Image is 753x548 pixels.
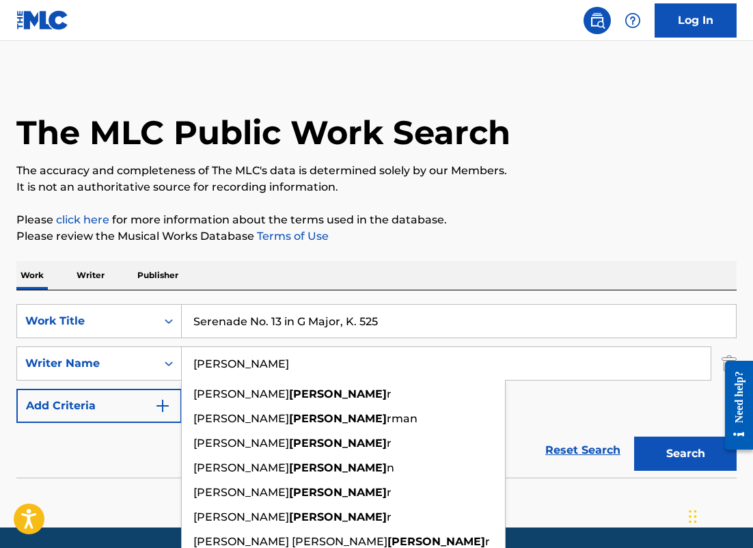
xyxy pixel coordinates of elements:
p: Publisher [133,261,182,290]
a: Reset Search [538,435,627,465]
button: Add Criteria [16,389,182,423]
span: [PERSON_NAME] [193,437,289,450]
img: 9d2ae6d4665cec9f34b9.svg [154,398,171,414]
span: [PERSON_NAME] [193,510,289,523]
strong: [PERSON_NAME] [289,486,387,499]
button: Search [634,437,737,471]
span: n [387,461,394,474]
span: r [387,486,392,499]
strong: [PERSON_NAME] [289,510,387,523]
p: The accuracy and completeness of The MLC's data is determined solely by our Members. [16,163,737,179]
span: r [387,437,392,450]
span: rman [387,412,417,425]
strong: [PERSON_NAME] [289,412,387,425]
img: search [589,12,605,29]
p: Please review the Musical Works Database [16,228,737,245]
h1: The MLC Public Work Search [16,112,510,153]
span: [PERSON_NAME] [193,412,289,425]
a: Terms of Use [254,230,329,243]
span: [PERSON_NAME] [193,387,289,400]
span: r [387,387,392,400]
img: help [625,12,641,29]
img: Delete Criterion [722,346,737,381]
strong: [PERSON_NAME] [289,387,387,400]
p: Please for more information about the terms used in the database. [16,212,737,228]
strong: [PERSON_NAME] [289,437,387,450]
form: Search Form [16,304,737,478]
a: click here [56,213,109,226]
span: [PERSON_NAME] [PERSON_NAME] [193,535,387,548]
div: Drag [689,496,697,537]
strong: [PERSON_NAME] [289,461,387,474]
img: MLC Logo [16,10,69,30]
iframe: Chat Widget [685,482,753,548]
strong: [PERSON_NAME] [387,535,485,548]
iframe: Resource Center [715,350,753,460]
span: [PERSON_NAME] [193,486,289,499]
p: Work [16,261,48,290]
a: Log In [655,3,737,38]
p: It is not an authoritative source for recording information. [16,179,737,195]
span: r [485,535,490,548]
span: r [387,510,392,523]
p: Writer [72,261,109,290]
a: Public Search [584,7,611,34]
div: Writer Name [25,355,148,372]
div: Work Title [25,313,148,329]
div: Help [619,7,646,34]
span: [PERSON_NAME] [193,461,289,474]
